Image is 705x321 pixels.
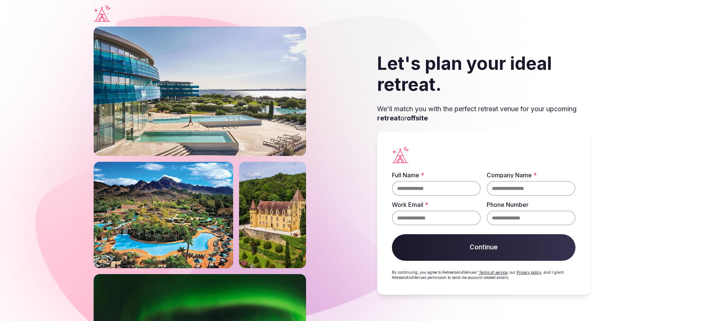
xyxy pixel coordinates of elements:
label: Work Email [392,202,481,208]
a: Visit the homepage [94,5,110,22]
img: Castle on a slope [239,137,306,243]
a: Privacy policy [517,270,541,274]
strong: offsite [407,114,428,122]
h2: Let's plan your ideal retreat. [377,53,590,95]
p: By continuing, you agree to RetreatsAndVenues' , our , and I grant RetreatsAndVenues permission t... [392,270,575,280]
img: Falkensteiner outdoor resort with pools [94,2,306,131]
label: Company Name [487,172,575,178]
p: We'll match you with the perfect retreat venue for your upcoming or [377,104,590,123]
button: Continue [392,234,575,261]
label: Phone Number [487,202,575,208]
a: Terms of service [479,270,507,274]
strong: retreat [377,114,400,122]
label: Full Name [392,172,481,178]
img: Phoenix river ranch resort [94,137,233,243]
